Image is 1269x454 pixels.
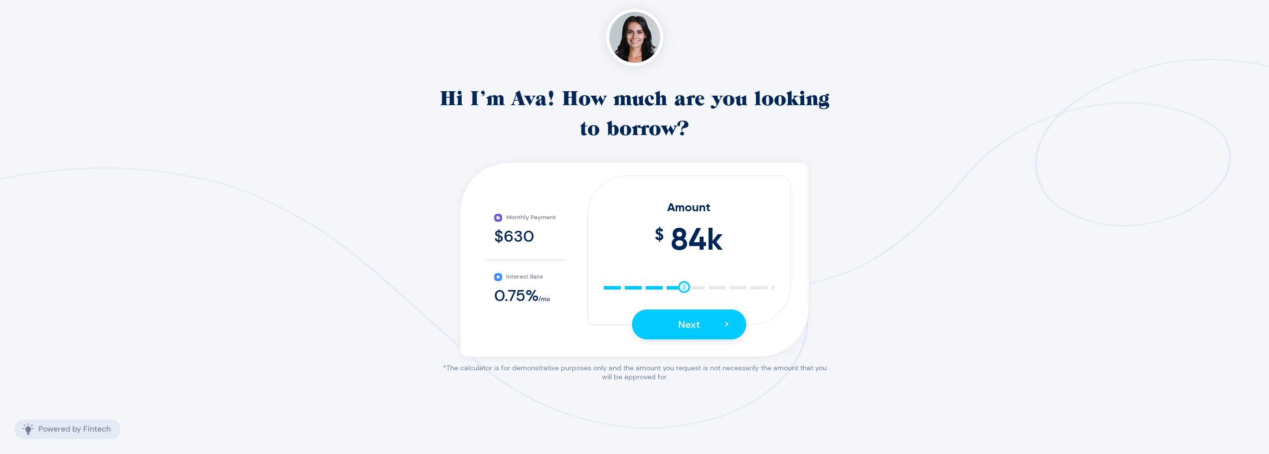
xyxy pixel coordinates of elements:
div: $630 [494,226,556,247]
p: *The calculator is for demonstrative purposes only and the amount you request is not necessarily ... [439,363,830,381]
span: $ [655,216,664,262]
span: Amount [667,200,711,214]
span: Interest Rate [506,273,543,281]
span: 0.75 % [494,285,539,306]
span: > [724,316,729,333]
p: Hi I’m Ava! How much are you looking to borrow? [439,83,830,143]
button: Next> [632,309,746,339]
p: Powered by Fintech [38,423,111,435]
span: 84 k [671,216,723,262]
span: Next [678,318,700,331]
span: /mo [539,295,550,303]
span: Monthly Payment [506,214,556,222]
